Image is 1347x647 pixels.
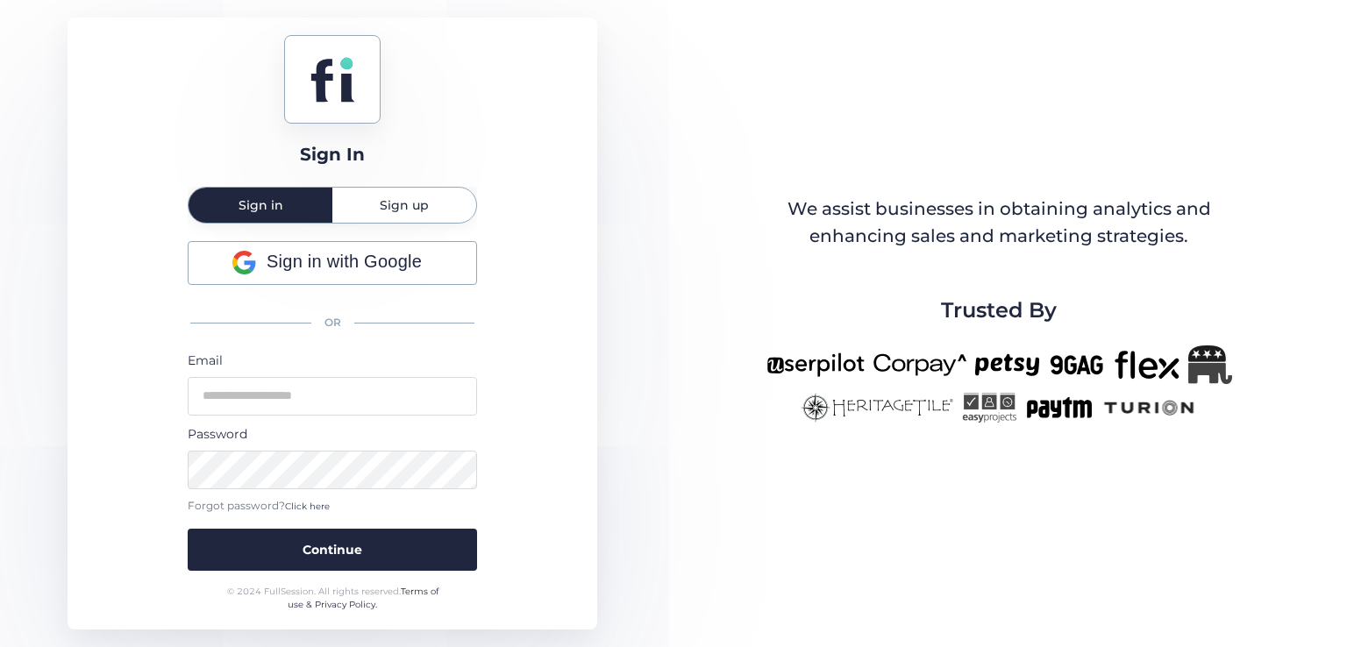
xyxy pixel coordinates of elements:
[380,199,429,211] span: Sign up
[1115,345,1180,384] img: flex-new.png
[188,424,477,444] div: Password
[188,304,477,342] div: OR
[801,393,953,423] img: heritagetile-new.png
[766,345,865,384] img: userpilot-new.png
[303,540,362,559] span: Continue
[188,498,477,515] div: Forgot password?
[873,345,966,384] img: corpay-new.png
[239,199,283,211] span: Sign in
[267,248,422,275] span: Sign in with Google
[188,351,477,370] div: Email
[288,586,438,611] a: Terms of use & Privacy Policy.
[1048,345,1106,384] img: 9gag-new.png
[1101,393,1197,423] img: turion-new.png
[188,529,477,571] button: Continue
[962,393,1016,423] img: easyprojects-new.png
[767,196,1230,251] div: We assist businesses in obtaining analytics and enhancing sales and marketing strategies.
[1025,393,1093,423] img: paytm-new.png
[219,585,446,612] div: © 2024 FullSession. All rights reserved.
[300,141,365,168] div: Sign In
[1188,345,1232,384] img: Republicanlogo-bw.png
[941,294,1057,327] span: Trusted By
[975,345,1039,384] img: petsy-new.png
[285,501,330,512] span: Click here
